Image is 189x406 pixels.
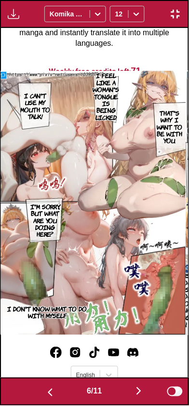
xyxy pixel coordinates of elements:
p: I'm sorry, but what are you doing here? [26,202,65,240]
input: Show original [167,387,183,397]
p: That's why I want to be with you. [153,108,186,146]
img: Previous page [44,387,56,399]
p: I feel like a woman's tongue is being licked. [91,70,121,122]
img: Download translated images [8,8,19,20]
img: Next page [133,386,145,397]
p: I can't use my mouth to talk! [16,90,54,122]
span: 6 / 11 [87,388,102,396]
